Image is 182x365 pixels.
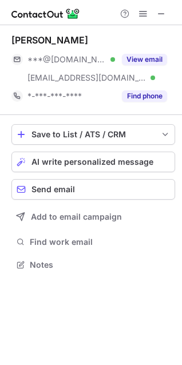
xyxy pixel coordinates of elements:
div: [PERSON_NAME] [11,34,88,46]
span: Find work email [30,237,171,247]
span: AI write personalized message [31,157,153,166]
span: [EMAIL_ADDRESS][DOMAIN_NAME] [27,73,147,83]
button: Notes [11,257,175,273]
span: Notes [30,260,171,270]
div: Save to List / ATS / CRM [31,130,155,139]
button: Find work email [11,234,175,250]
span: ***@[DOMAIN_NAME] [27,54,106,65]
img: ContactOut v5.3.10 [11,7,80,21]
span: Add to email campaign [31,212,122,221]
span: Send email [31,185,75,194]
button: Reveal Button [122,90,167,102]
button: AI write personalized message [11,152,175,172]
button: Send email [11,179,175,200]
button: Reveal Button [122,54,167,65]
button: save-profile-one-click [11,124,175,145]
button: Add to email campaign [11,207,175,227]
